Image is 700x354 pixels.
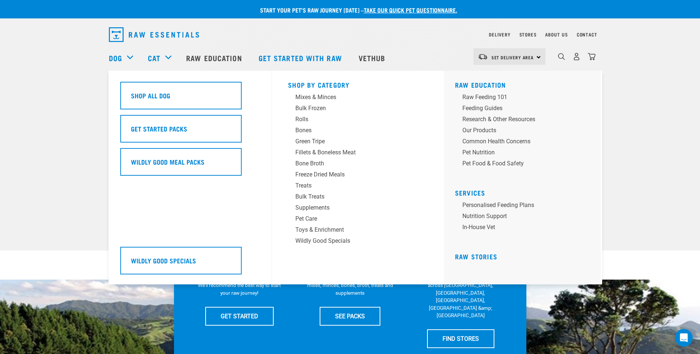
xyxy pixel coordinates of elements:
[295,192,410,201] div: Bulk Treats
[131,256,196,265] h5: Wildly Good Specials
[288,236,428,248] a: Wildly Good Specials
[573,53,580,60] img: user.png
[558,53,565,60] img: home-icon-1@2x.png
[288,225,428,236] a: Toys & Enrichment
[288,214,428,225] a: Pet Care
[295,93,410,102] div: Mixes & Minces
[462,137,577,146] div: Common Health Concerns
[455,212,595,223] a: Nutrition Support
[455,93,595,104] a: Raw Feeding 101
[295,159,410,168] div: Bone Broth
[455,148,595,159] a: Pet Nutrition
[295,137,410,146] div: Green Tripe
[455,201,595,212] a: Personalised Feeding Plans
[295,126,410,135] div: Bones
[455,115,595,126] a: Research & Other Resources
[577,33,597,36] a: Contact
[351,43,395,73] a: Vethub
[109,27,199,42] img: Raw Essentials Logo
[295,236,410,245] div: Wildly Good Specials
[417,267,504,319] p: We have 17 stores specialising in raw pet food &amp; nutritional advice across [GEOGRAPHIC_DATA],...
[120,148,260,181] a: Wildly Good Meal Packs
[295,170,410,179] div: Freeze Dried Meals
[320,307,380,325] a: SEE PACKS
[120,247,260,280] a: Wildly Good Specials
[288,81,428,87] h5: Shop By Category
[295,181,410,190] div: Treats
[491,56,534,59] span: Set Delivery Area
[295,203,410,212] div: Supplements
[462,104,577,113] div: Feeding Guides
[288,159,428,170] a: Bone Broth
[675,329,693,347] div: Open Intercom Messenger
[295,104,410,113] div: Bulk Frozen
[588,53,596,60] img: home-icon@2x.png
[288,181,428,192] a: Treats
[455,255,497,258] a: Raw Stories
[455,189,595,195] h5: Services
[131,124,187,133] h5: Get Started Packs
[519,33,537,36] a: Stores
[288,126,428,137] a: Bones
[455,104,595,115] a: Feeding Guides
[131,157,205,167] h5: Wildly Good Meal Packs
[295,115,410,124] div: Rolls
[295,214,410,223] div: Pet Care
[288,170,428,181] a: Freeze Dried Meals
[288,93,428,104] a: Mixes & Minces
[288,115,428,126] a: Rolls
[295,148,410,157] div: Fillets & Boneless Meat
[131,91,170,100] h5: Shop All Dog
[103,24,597,45] nav: dropdown navigation
[455,159,595,170] a: Pet Food & Food Safety
[288,192,428,203] a: Bulk Treats
[455,137,595,148] a: Common Health Concerns
[462,148,577,157] div: Pet Nutrition
[427,329,494,348] a: FIND STORES
[288,148,428,159] a: Fillets & Boneless Meat
[489,33,510,36] a: Delivery
[148,52,160,63] a: Cat
[455,223,595,234] a: In-house vet
[462,93,577,102] div: Raw Feeding 101
[288,137,428,148] a: Green Tripe
[462,159,577,168] div: Pet Food & Food Safety
[288,203,428,214] a: Supplements
[109,52,122,63] a: Dog
[120,115,260,148] a: Get Started Packs
[179,43,251,73] a: Raw Education
[455,126,595,137] a: Our Products
[288,104,428,115] a: Bulk Frozen
[295,225,410,234] div: Toys & Enrichment
[205,307,274,325] a: GET STARTED
[455,83,506,87] a: Raw Education
[545,33,568,36] a: About Us
[364,8,457,11] a: take our quick pet questionnaire.
[120,82,260,115] a: Shop All Dog
[462,115,577,124] div: Research & Other Resources
[478,53,488,60] img: van-moving.png
[462,126,577,135] div: Our Products
[251,43,351,73] a: Get started with Raw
